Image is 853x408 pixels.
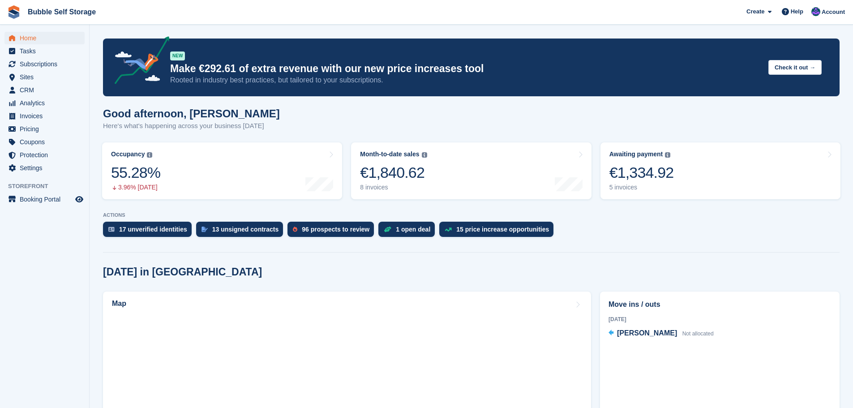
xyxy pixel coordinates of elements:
a: menu [4,84,85,96]
div: 8 invoices [360,184,427,191]
div: Month-to-date sales [360,150,419,158]
p: Rooted in industry best practices, but tailored to your subscriptions. [170,75,761,85]
a: menu [4,110,85,122]
h2: Map [112,300,126,308]
a: Occupancy 55.28% 3.96% [DATE] [102,142,342,199]
span: Settings [20,162,73,174]
a: menu [4,193,85,206]
span: Protection [20,149,73,161]
img: icon-info-grey-7440780725fd019a000dd9b08b2336e03edf1995a4989e88bcd33f0948082b44.svg [665,152,670,158]
div: 13 unsigned contracts [212,226,279,233]
a: 96 prospects to review [287,222,378,241]
a: Month-to-date sales €1,840.62 8 invoices [351,142,591,199]
span: [PERSON_NAME] [617,329,677,337]
div: 5 invoices [609,184,674,191]
span: Invoices [20,110,73,122]
a: menu [4,58,85,70]
span: Coupons [20,136,73,148]
span: Pricing [20,123,73,135]
img: icon-info-grey-7440780725fd019a000dd9b08b2336e03edf1995a4989e88bcd33f0948082b44.svg [147,152,152,158]
a: [PERSON_NAME] Not allocated [609,328,714,339]
span: Sites [20,71,73,83]
div: [DATE] [609,315,831,323]
span: Booking Portal [20,193,73,206]
a: menu [4,162,85,174]
div: 1 open deal [396,226,430,233]
h2: Move ins / outs [609,299,831,310]
img: stora-icon-8386f47178a22dfd0bd8f6a31ec36ba5ce8667c1dd55bd0f319d3a0aa187defe.svg [7,5,21,19]
a: Awaiting payment €1,334.92 5 invoices [600,142,840,199]
span: Subscriptions [20,58,73,70]
span: Not allocated [682,331,714,337]
div: 96 prospects to review [302,226,369,233]
p: Here's what's happening across your business [DATE] [103,121,280,131]
img: contract_signature_icon-13c848040528278c33f63329250d36e43548de30e8caae1d1a13099fd9432cc5.svg [201,227,208,232]
img: icon-info-grey-7440780725fd019a000dd9b08b2336e03edf1995a4989e88bcd33f0948082b44.svg [422,152,427,158]
div: €1,334.92 [609,163,674,182]
span: Analytics [20,97,73,109]
div: €1,840.62 [360,163,427,182]
p: ACTIONS [103,212,840,218]
a: 1 open deal [378,222,439,241]
span: Account [822,8,845,17]
div: NEW [170,52,185,60]
a: menu [4,45,85,57]
a: menu [4,97,85,109]
span: Home [20,32,73,44]
p: Make €292.61 of extra revenue with our new price increases tool [170,62,761,75]
h1: Good afternoon, [PERSON_NAME] [103,107,280,120]
a: menu [4,136,85,148]
span: Tasks [20,45,73,57]
a: menu [4,123,85,135]
a: 17 unverified identities [103,222,196,241]
a: 13 unsigned contracts [196,222,288,241]
span: Storefront [8,182,89,191]
a: 15 price increase opportunities [439,222,558,241]
h2: [DATE] in [GEOGRAPHIC_DATA] [103,266,262,278]
div: 3.96% [DATE] [111,184,160,191]
div: 55.28% [111,163,160,182]
span: Create [746,7,764,16]
a: Bubble Self Storage [24,4,99,19]
div: 17 unverified identities [119,226,187,233]
div: 15 price increase opportunities [456,226,549,233]
img: Stuart Jackson [811,7,820,16]
a: Preview store [74,194,85,205]
img: price-adjustments-announcement-icon-8257ccfd72463d97f412b2fc003d46551f7dbcb40ab6d574587a9cd5c0d94... [107,36,170,87]
img: verify_identity-adf6edd0f0f0b5bbfe63781bf79b02c33cf7c696d77639b501bdc392416b5a36.svg [108,227,115,232]
span: Help [791,7,803,16]
img: deal-1b604bf984904fb50ccaf53a9ad4b4a5d6e5aea283cecdc64d6e3604feb123c2.svg [384,226,391,232]
div: Occupancy [111,150,145,158]
a: menu [4,32,85,44]
img: prospect-51fa495bee0391a8d652442698ab0144808aea92771e9ea1ae160a38d050c398.svg [293,227,297,232]
button: Check it out → [768,60,822,75]
a: menu [4,149,85,161]
div: Awaiting payment [609,150,663,158]
a: menu [4,71,85,83]
img: price_increase_opportunities-93ffe204e8149a01c8c9dc8f82e8f89637d9d84a8eef4429ea346261dce0b2c0.svg [445,228,452,232]
span: CRM [20,84,73,96]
